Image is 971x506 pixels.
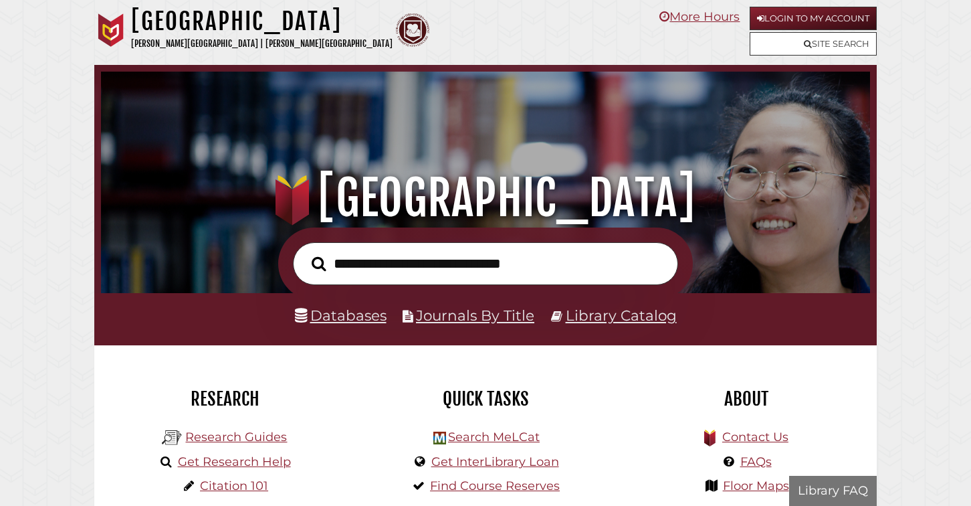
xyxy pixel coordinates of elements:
[723,479,789,493] a: Floor Maps
[295,307,387,324] a: Databases
[116,169,855,228] h1: [GEOGRAPHIC_DATA]
[305,253,333,275] button: Search
[178,454,291,469] a: Get Research Help
[722,430,788,444] a: Contact Us
[566,307,677,324] a: Library Catalog
[740,454,772,469] a: FAQs
[750,7,877,30] a: Login to My Account
[365,388,606,410] h2: Quick Tasks
[162,428,182,448] img: Hekman Library Logo
[448,430,540,444] a: Search MeLCat
[396,13,429,47] img: Calvin Theological Seminary
[430,479,560,493] a: Find Course Reserves
[131,7,393,36] h1: [GEOGRAPHIC_DATA]
[131,36,393,52] p: [PERSON_NAME][GEOGRAPHIC_DATA] | [PERSON_NAME][GEOGRAPHIC_DATA]
[94,13,128,47] img: Calvin University
[416,307,534,324] a: Journals By Title
[200,479,268,493] a: Citation 101
[431,454,559,469] a: Get InterLibrary Loan
[750,32,877,56] a: Site Search
[659,9,740,24] a: More Hours
[104,388,345,410] h2: Research
[312,256,326,271] i: Search
[185,430,287,444] a: Research Guides
[433,432,446,444] img: Hekman Library Logo
[626,388,867,410] h2: About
